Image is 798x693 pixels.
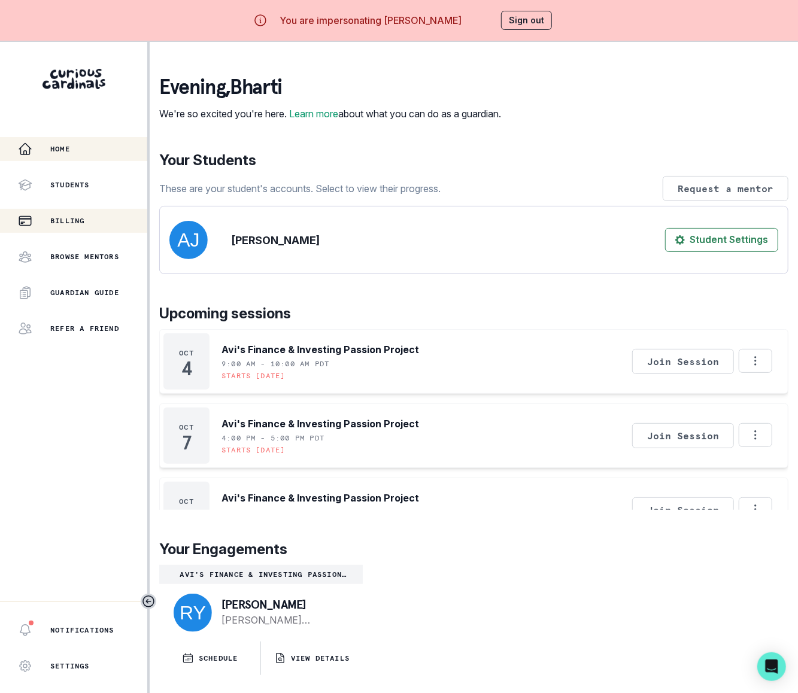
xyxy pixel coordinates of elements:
[159,75,501,99] p: evening , Bharti
[174,594,212,632] img: svg
[50,216,84,226] p: Billing
[50,625,114,635] p: Notifications
[222,359,329,369] p: 9:00 AM - 10:00 AM PDT
[50,180,90,190] p: Students
[222,445,286,455] p: Starts [DATE]
[232,232,320,248] p: [PERSON_NAME]
[50,661,90,671] p: Settings
[222,507,324,517] p: 5:00 PM - 6:00 PM PDT
[501,11,552,30] button: Sign out
[739,497,772,521] button: Options
[50,324,119,333] p: Refer a friend
[261,642,362,675] button: VIEW DETAILS
[663,176,788,201] button: Request a mentor
[179,423,194,432] p: Oct
[159,303,788,324] p: Upcoming sessions
[159,539,788,560] p: Your Engagements
[159,150,788,171] p: Your Students
[159,181,441,196] p: These are your student's accounts. Select to view their progress.
[141,594,156,609] button: Toggle sidebar
[50,144,70,154] p: Home
[222,342,419,357] p: Avi's Finance & Investing Passion Project
[159,107,501,121] p: We're so excited you're here. about what you can do as a guardian.
[280,13,462,28] p: You are impersonating [PERSON_NAME]
[222,491,419,505] p: Avi's Finance & Investing Passion Project
[739,349,772,373] button: Options
[289,108,338,120] a: Learn more
[757,652,786,681] div: Open Intercom Messenger
[291,654,350,663] p: VIEW DETAILS
[665,228,778,252] button: Student Settings
[181,363,192,375] p: 4
[50,252,119,262] p: Browse Mentors
[632,497,734,522] button: Join Session
[222,433,324,443] p: 4:00 PM - 5:00 PM PDT
[159,642,260,675] button: SCHEDULE
[222,371,286,381] p: Starts [DATE]
[222,417,419,431] p: Avi's Finance & Investing Passion Project
[179,497,194,506] p: Oct
[199,654,238,663] p: SCHEDULE
[222,613,344,627] a: [PERSON_NAME][EMAIL_ADDRESS][DOMAIN_NAME]
[179,348,194,358] p: Oct
[43,69,105,89] img: Curious Cardinals Logo
[164,570,358,579] p: Avi's Finance & Investing Passion Project
[183,437,191,449] p: 7
[50,288,119,297] p: Guardian Guide
[739,423,772,447] button: Options
[222,598,344,610] p: [PERSON_NAME]
[632,349,734,374] button: Join Session
[632,423,734,448] button: Join Session
[169,221,208,259] img: svg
